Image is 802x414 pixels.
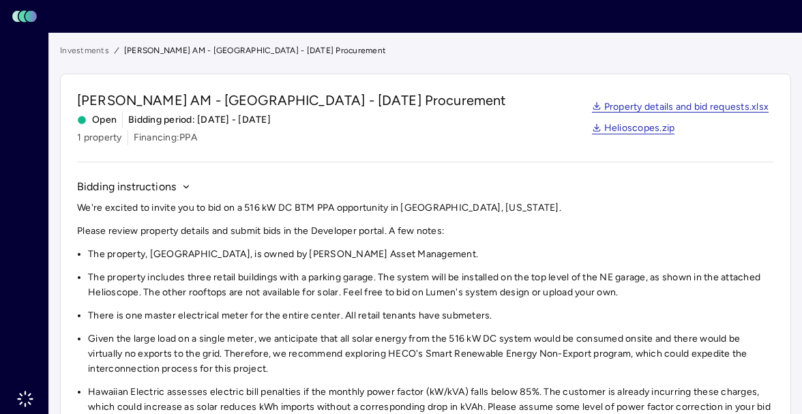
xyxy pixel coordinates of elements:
li: Given the large load on a single meter, we anticipate that all solar energy from the 516 kW DC sy... [88,331,774,376]
p: Please review property details and submit bids in the Developer portal. A few notes: [77,224,774,239]
span: [PERSON_NAME] AM - [GEOGRAPHIC_DATA] - [DATE] Procurement [77,91,507,110]
span: Bidding period: [DATE] - [DATE] [128,113,271,128]
a: Investments [60,44,109,57]
p: We're excited to invite you to bid on a 516 kW DC BTM PPA opportunity in [GEOGRAPHIC_DATA], [US_S... [77,201,774,216]
button: Bidding instructions [77,179,191,195]
a: Property details and bid requests.xlsx [592,102,769,113]
span: 1 property [77,130,122,145]
a: Helioscopes.zip [592,123,675,134]
li: The property, [GEOGRAPHIC_DATA], is owned by [PERSON_NAME] Asset Management. [88,247,774,262]
span: Bidding instructions [77,179,176,195]
span: Financing: PPA [134,130,197,145]
li: The property includes three retail buildings with a parking garage. The system will be installed ... [88,270,774,300]
span: [PERSON_NAME] AM - [GEOGRAPHIC_DATA] - [DATE] Procurement [124,44,386,57]
li: There is one master electrical meter for the entire center. All retail tenants have submeters. [88,308,774,323]
span: Open [77,113,117,128]
nav: breadcrumb [60,44,791,57]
